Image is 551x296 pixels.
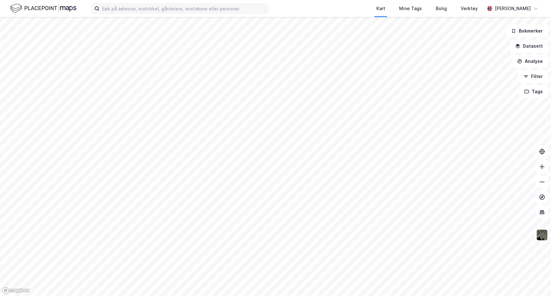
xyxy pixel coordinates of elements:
[99,4,268,13] input: Søk på adresse, matrikkel, gårdeiere, leietakere eller personer
[495,5,531,12] div: [PERSON_NAME]
[519,266,551,296] div: Kontrollprogram for chat
[519,266,551,296] iframe: Chat Widget
[461,5,478,12] div: Verktøy
[10,3,76,14] img: logo.f888ab2527a4732fd821a326f86c7f29.svg
[376,5,385,12] div: Kart
[399,5,422,12] div: Mine Tags
[436,5,447,12] div: Bolig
